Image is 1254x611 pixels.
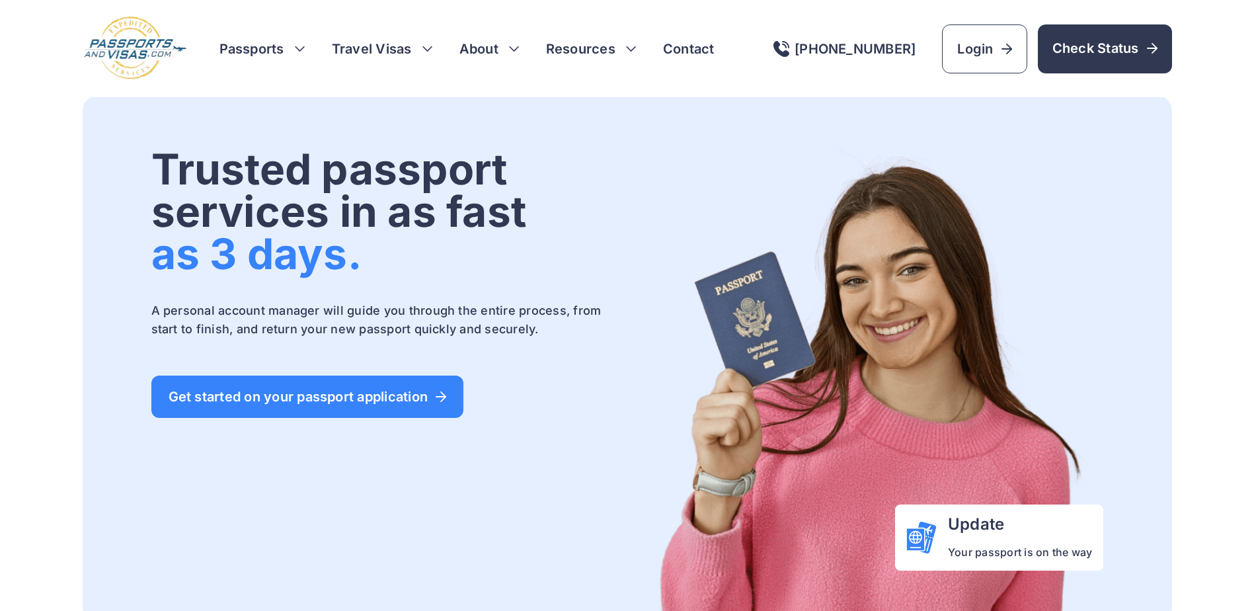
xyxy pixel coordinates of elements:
h3: Resources [546,40,637,58]
a: Login [942,24,1027,73]
p: A personal account manager will guide you through the entire process, from start to finish, and r... [151,302,625,339]
h3: Passports [219,40,305,58]
a: Contact [663,40,715,58]
img: Logo [83,16,188,81]
h4: Update [948,515,1092,534]
span: Login [957,40,1011,58]
h3: Travel Visas [332,40,433,58]
a: [PHONE_NUMBER] [773,41,916,57]
a: About [459,40,498,58]
span: as 3 days. [151,228,362,279]
h1: Trusted passport services in as fast [151,148,625,275]
p: Your passport is on the way [948,544,1092,560]
a: Get started on your passport application [151,376,464,418]
span: Get started on your passport application [169,390,447,403]
span: Check Status [1052,39,1157,58]
a: Check Status [1038,24,1172,73]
